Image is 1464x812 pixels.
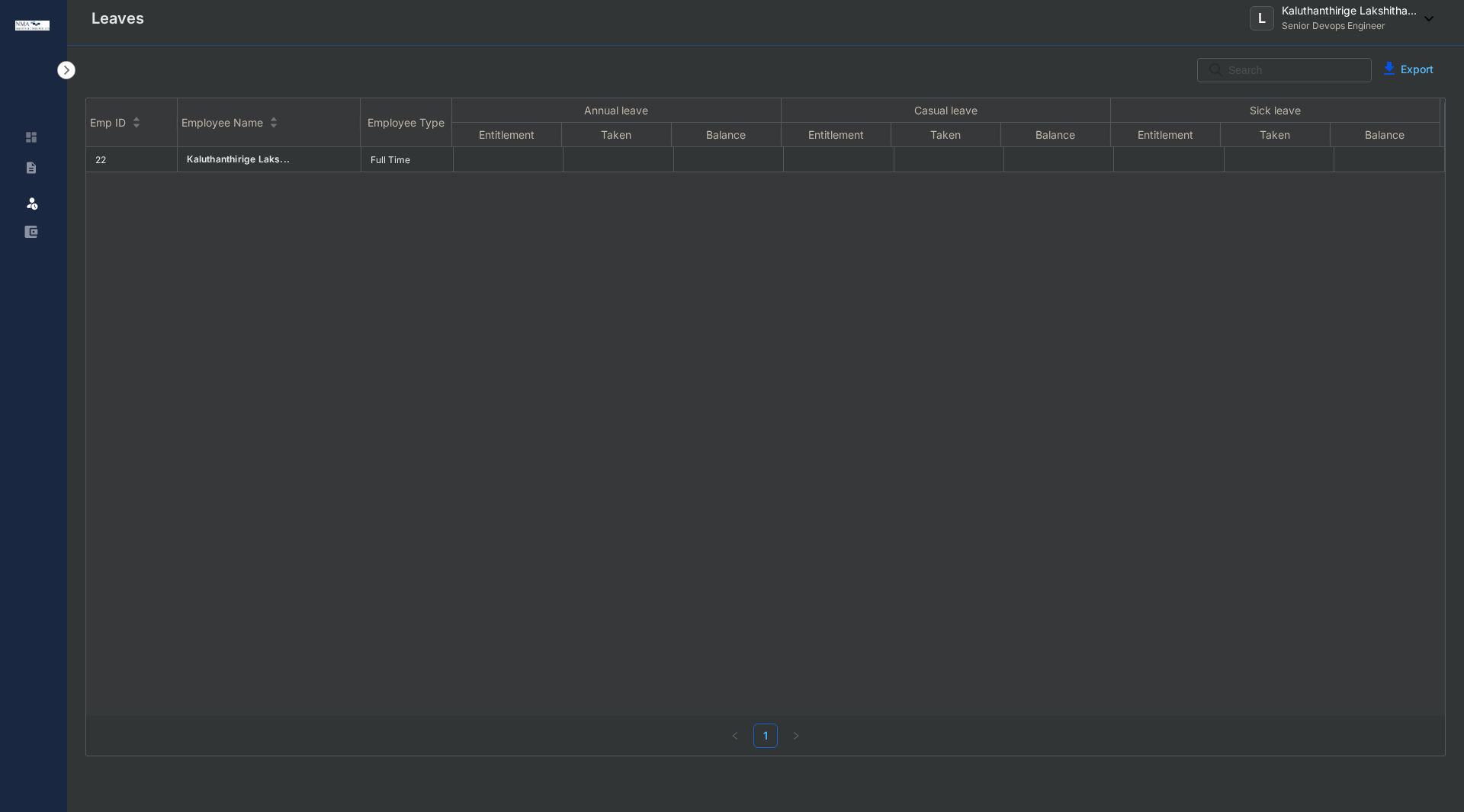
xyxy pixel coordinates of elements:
[784,724,808,748] li: Next Page
[24,161,38,175] img: contract-unselected.99e2b2107c0a7dd48938.svg
[1111,123,1221,147] th: Entitlement
[562,123,672,147] th: Taken
[1372,58,1446,82] button: Export
[891,123,1001,147] th: Taken
[12,217,49,247] li: Expenses
[24,225,38,239] img: expense-unselected.2edcf0507c847f3e9e96.svg
[91,8,144,29] p: Leaves
[753,724,778,748] li: 1
[1001,123,1111,147] th: Balance
[187,153,290,165] span: Kaluthanthirige Laks...
[1384,62,1395,75] img: blue-download.5ef7b2b032fd340530a27f4ceaf19358.svg
[57,61,75,79] img: nav-icon-right.af6afadce00d159da59955279c43614e.svg
[12,152,49,183] li: Contracts
[1258,11,1266,25] span: L
[24,195,40,210] img: leave.99b8a76c7fa76a53782d.svg
[784,724,808,748] button: right
[15,21,50,30] img: logo
[86,98,178,147] th: Emp ID
[782,98,1111,123] th: Casual leave
[754,724,777,747] a: 1
[672,123,782,147] th: Balance
[181,116,263,129] span: Employee Name
[452,98,782,123] th: Annual leave
[723,724,747,748] button: left
[452,123,562,147] th: Entitlement
[1228,59,1362,82] input: Search
[361,147,453,172] td: Full Time
[1282,3,1417,18] p: Kaluthanthirige Lakshitha...
[1401,63,1433,75] a: Export
[86,147,178,172] td: 22
[12,122,49,152] li: Home
[1221,123,1331,147] th: Taken
[723,724,747,748] li: Previous Page
[361,98,452,147] th: Employee Type
[24,130,38,144] img: home-unselected.a29eae3204392db15eaf.svg
[1282,18,1417,34] p: Senior Devops Engineer
[1417,16,1433,21] img: dropdown-black.8e83cc76930a90b1a4fdb6d089b7bf3a.svg
[1111,98,1440,123] th: Sick leave
[782,123,891,147] th: Entitlement
[90,116,126,129] span: Emp ID
[730,731,740,740] span: left
[791,731,801,740] span: right
[1207,63,1225,78] img: search.8ce656024d3affaeffe32e5b30621cb7.svg
[1331,123,1440,147] th: Balance
[178,98,361,147] th: Employee Name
